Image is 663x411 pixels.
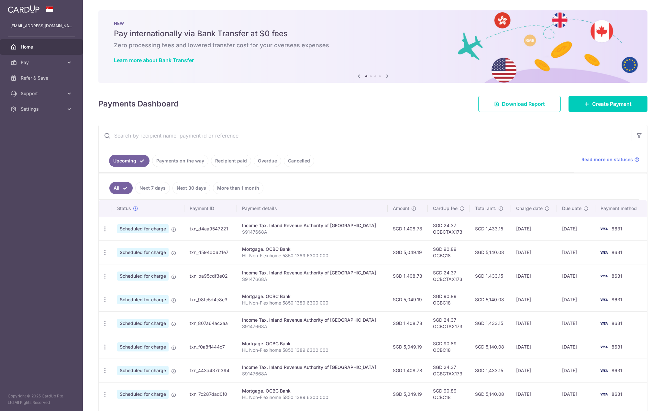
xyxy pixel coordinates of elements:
td: SGD 5,049.19 [388,288,428,311]
span: Create Payment [592,100,632,108]
td: SGD 24.37 OCBCTAX173 [428,359,470,382]
a: Overdue [254,155,281,167]
span: Scheduled for charge [117,342,169,351]
td: SGD 24.37 OCBCTAX173 [428,264,470,288]
div: Income Tax. Inland Revenue Authority of [GEOGRAPHIC_DATA] [242,317,382,323]
p: S9147668A [242,371,382,377]
a: Next 30 days [172,182,210,194]
p: HL Non-Flexihome 5850 1389 6300 000 [242,347,382,353]
span: Scheduled for charge [117,295,169,304]
td: [DATE] [557,359,595,382]
td: [DATE] [511,288,557,311]
span: 8631 [612,344,622,350]
div: Income Tax. Inland Revenue Authority of [GEOGRAPHIC_DATA] [242,270,382,276]
td: SGD 1,408.78 [388,264,428,288]
p: S9147668A [242,323,382,330]
td: SGD 90.89 OCBC18 [428,335,470,359]
span: Status [117,205,131,212]
p: HL Non-Flexihome 5850 1389 6300 000 [242,252,382,259]
span: Refer & Save [21,75,63,81]
span: 8631 [612,273,622,279]
h4: Payments Dashboard [98,98,179,110]
td: [DATE] [511,382,557,406]
p: HL Non-Flexihome 5850 1389 6300 000 [242,300,382,306]
td: [DATE] [557,311,595,335]
td: [DATE] [557,288,595,311]
div: Mortgage. OCBC Bank [242,388,382,394]
td: [DATE] [511,359,557,382]
th: Payment ID [184,200,237,217]
img: Bank Card [597,319,610,327]
td: SGD 5,140.08 [470,240,511,264]
img: Bank Card [597,249,610,256]
span: Home [21,44,63,50]
td: [DATE] [511,217,557,240]
span: CardUp fee [433,205,458,212]
td: txn_d594d0621e7 [184,240,237,264]
td: SGD 90.89 OCBC18 [428,288,470,311]
span: 8631 [612,391,622,397]
h6: Zero processing fees and lowered transfer cost for your overseas expenses [114,41,632,49]
a: Upcoming [109,155,149,167]
a: Download Report [478,96,561,112]
a: Next 7 days [135,182,170,194]
img: CardUp [8,5,39,13]
div: Income Tax. Inland Revenue Authority of [GEOGRAPHIC_DATA] [242,222,382,229]
td: SGD 24.37 OCBCTAX173 [428,217,470,240]
th: Payment details [237,200,388,217]
img: Bank Card [597,390,610,398]
td: SGD 5,140.08 [470,335,511,359]
td: txn_443a437b394 [184,359,237,382]
td: SGD 1,408.78 [388,311,428,335]
td: [DATE] [557,382,595,406]
td: txn_807a64ac2aa [184,311,237,335]
td: txn_d4aa9547221 [184,217,237,240]
img: Bank Card [597,343,610,351]
p: HL Non-Flexihome 5850 1389 6300 000 [242,394,382,401]
img: Bank transfer banner [98,10,647,83]
span: Total amt. [475,205,496,212]
p: S9147668A [242,276,382,283]
a: More than 1 month [213,182,263,194]
span: Amount [393,205,409,212]
td: txn_f0a8ff444c7 [184,335,237,359]
img: Bank Card [597,272,610,280]
td: SGD 90.89 OCBC18 [428,382,470,406]
td: SGD 1,408.78 [388,359,428,382]
span: Support [21,90,63,97]
span: Scheduled for charge [117,224,169,233]
span: Scheduled for charge [117,248,169,257]
td: SGD 5,049.19 [388,382,428,406]
span: 8631 [612,226,622,231]
td: [DATE] [557,264,595,288]
td: SGD 90.89 OCBC18 [428,240,470,264]
a: All [109,182,133,194]
div: Income Tax. Inland Revenue Authority of [GEOGRAPHIC_DATA] [242,364,382,371]
span: Download Report [502,100,545,108]
a: Cancelled [284,155,314,167]
p: [EMAIL_ADDRESS][DOMAIN_NAME] [10,23,72,29]
a: Recipient paid [211,155,251,167]
td: SGD 5,140.08 [470,382,511,406]
span: Charge date [516,205,543,212]
span: 8631 [612,368,622,373]
td: SGD 5,140.08 [470,288,511,311]
td: SGD 5,049.19 [388,240,428,264]
span: Read more on statuses [581,156,633,163]
span: Due date [562,205,581,212]
td: SGD 5,049.19 [388,335,428,359]
a: Learn more about Bank Transfer [114,57,194,63]
div: Mortgage. OCBC Bank [242,340,382,347]
span: Pay [21,59,63,66]
img: Bank Card [597,367,610,374]
span: Settings [21,106,63,112]
div: Mortgage. OCBC Bank [242,293,382,300]
a: Payments on the way [152,155,208,167]
p: S9147668A [242,229,382,235]
td: [DATE] [557,217,595,240]
td: SGD 24.37 OCBCTAX173 [428,311,470,335]
td: [DATE] [511,240,557,264]
td: [DATE] [511,335,557,359]
td: txn_7c287dad0f0 [184,382,237,406]
td: [DATE] [557,335,595,359]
